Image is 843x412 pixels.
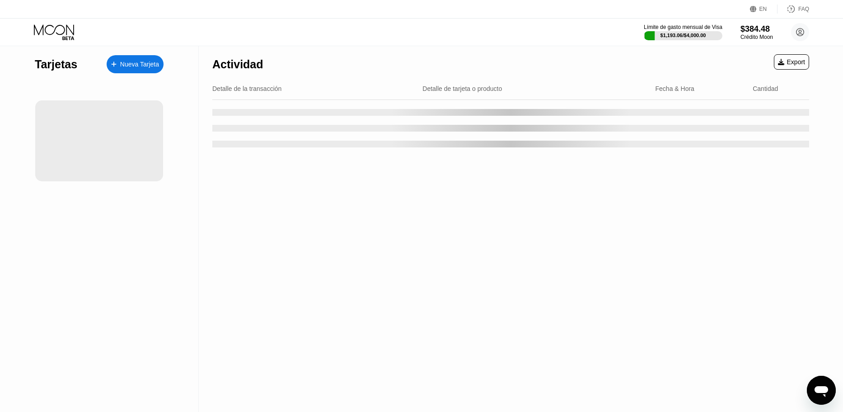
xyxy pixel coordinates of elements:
div: $384.48Crédito Moon [740,24,773,40]
div: Límite de gasto mensual de Visa$1,193.06/$4,000.00 [644,24,722,40]
iframe: Botón para iniciar la ventana de mensajería [807,376,836,405]
div: Actividad [212,58,263,71]
div: Detalle de tarjeta o producto [422,85,502,92]
div: Cantidad [753,85,778,92]
div: Límite de gasto mensual de Visa [644,24,722,30]
div: Detalle de la transacción [212,85,281,92]
div: Export [778,58,805,66]
div: Fecha & Hora [656,85,694,92]
div: FAQ [798,6,809,12]
div: Export [774,54,809,70]
div: Crédito Moon [740,34,773,40]
div: EN [750,5,777,14]
div: Tarjetas [35,58,77,71]
div: $384.48 [740,24,773,34]
div: Nueva Tarjeta [120,61,159,68]
div: $1,193.06 / $4,000.00 [660,33,706,38]
div: Nueva Tarjeta [107,55,164,73]
div: FAQ [777,5,809,14]
div: EN [759,6,767,12]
